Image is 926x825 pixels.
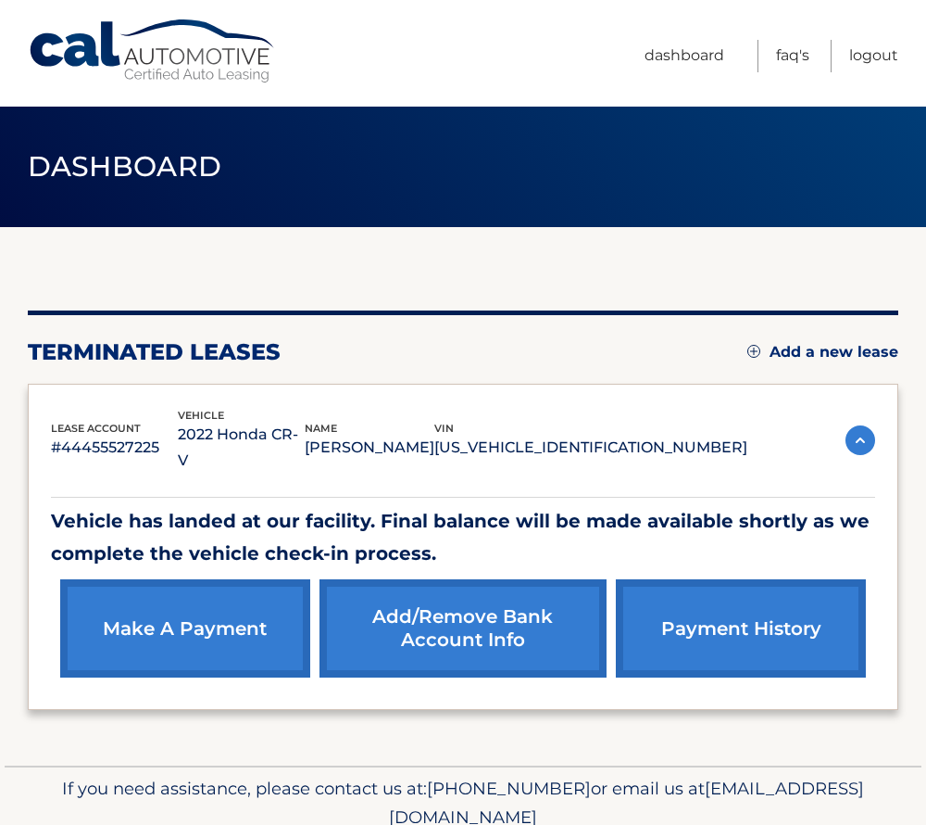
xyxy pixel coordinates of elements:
[28,19,278,84] a: Cal Automotive
[849,40,898,72] a: Logout
[28,149,222,184] span: Dashboard
[51,422,141,435] span: lease account
[776,40,809,72] a: FAQ's
[434,422,454,435] span: vin
[319,579,607,678] a: Add/Remove bank account info
[305,435,434,461] p: [PERSON_NAME]
[178,422,305,474] p: 2022 Honda CR-V
[747,343,898,362] a: Add a new lease
[845,425,875,455] img: accordion-active.svg
[305,422,337,435] span: name
[434,435,747,461] p: [US_VEHICLE_IDENTIFICATION_NUMBER]
[178,409,224,422] span: vehicle
[51,435,178,461] p: #44455527225
[28,338,281,366] h2: terminated leases
[747,345,760,358] img: add.svg
[60,579,310,678] a: make a payment
[616,579,866,678] a: payment history
[427,778,591,799] span: [PHONE_NUMBER]
[644,40,724,72] a: Dashboard
[51,505,875,570] p: Vehicle has landed at our facility. Final balance will be made available shortly as we complete t...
